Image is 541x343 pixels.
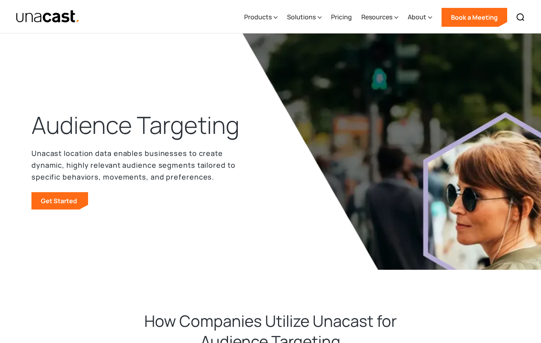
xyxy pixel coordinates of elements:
h1: Audience Targeting [31,109,239,141]
div: Products [244,12,272,22]
div: About [408,12,426,22]
a: Pricing [331,1,352,33]
div: Resources [361,1,398,33]
img: Search icon [516,13,525,22]
a: home [16,10,80,24]
div: Solutions [287,1,322,33]
div: Solutions [287,12,316,22]
img: Unacast text logo [16,10,80,24]
a: Book a Meeting [442,8,507,27]
a: Get Started [31,192,88,210]
div: About [408,1,432,33]
p: Unacast location data enables businesses to create dynamic, highly relevant audience segments tai... [31,147,236,183]
div: Resources [361,12,392,22]
div: Products [244,1,278,33]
